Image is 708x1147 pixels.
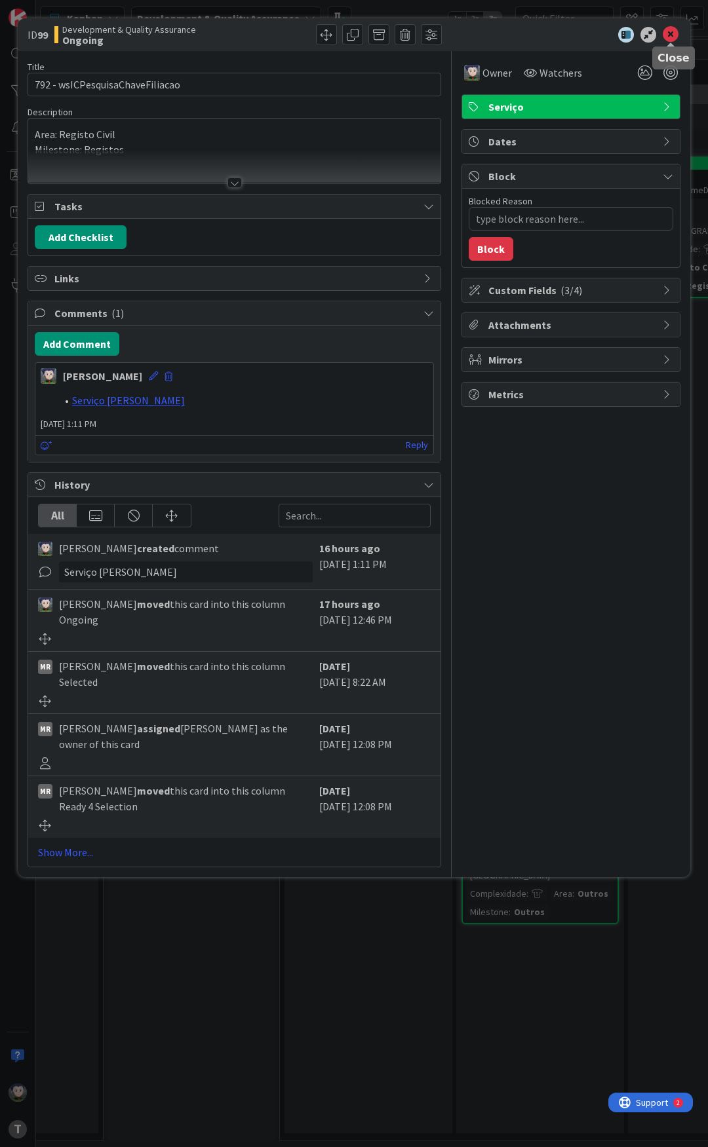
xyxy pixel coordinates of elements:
label: Blocked Reason [469,195,532,207]
span: Tasks [54,198,417,214]
img: LS [464,65,480,81]
b: assigned [137,722,180,735]
span: ( 1 ) [111,307,124,320]
div: MR [38,660,52,674]
div: 2 [68,5,71,16]
span: Dates [488,134,656,149]
span: [PERSON_NAME] this card into this column Ready 4 Selection [59,783,313,814]
span: Watchers [540,65,582,81]
img: LS [38,542,52,556]
a: Serviço [PERSON_NAME] [72,394,185,407]
b: 99 [37,28,48,41]
span: ( 3/4 ) [560,284,582,297]
span: Custom Fields [488,282,656,298]
span: Block [488,168,656,184]
span: Development & Quality Assurance [62,24,196,35]
button: Add Comment [35,332,119,356]
span: Support [28,2,60,18]
span: Mirrors [488,352,656,367]
input: Search... [279,504,431,527]
div: Serviço [PERSON_NAME] [59,561,313,582]
p: Milestone: Registos [35,142,434,157]
div: [DATE] 12:46 PM [319,596,431,645]
span: Links [54,271,417,286]
span: History [54,477,417,493]
span: [PERSON_NAME] [PERSON_NAME] as the owner of this card [59,721,313,752]
span: Description [28,106,73,118]
b: moved [137,660,170,673]
div: [DATE] 1:11 PM [319,540,431,582]
span: [PERSON_NAME] this card into this column Ongoing [59,596,313,628]
img: LS [38,597,52,612]
b: [DATE] [319,722,350,735]
a: Show More... [38,844,431,860]
span: Serviço [488,99,656,115]
span: Metrics [488,386,656,402]
span: Attachments [488,317,656,333]
b: moved [137,597,170,611]
div: [DATE] 12:08 PM [319,721,431,769]
span: Comments [54,305,417,321]
span: [DATE] 1:11 PM [35,417,433,431]
label: Title [28,61,45,73]
span: [PERSON_NAME] comment [59,540,219,556]
div: All [39,504,77,527]
b: [DATE] [319,784,350,797]
img: LS [41,368,56,384]
b: [DATE] [319,660,350,673]
a: Reply [406,437,428,453]
div: [PERSON_NAME] [63,368,142,384]
b: created [137,542,174,555]
input: type card name here... [28,73,441,96]
span: ID [28,27,48,43]
b: 17 hours ago [319,597,380,611]
b: Ongoing [62,35,196,45]
b: moved [137,784,170,797]
button: Block [469,237,513,261]
div: [DATE] 8:22 AM [319,658,431,707]
span: [PERSON_NAME] this card into this column Selected [59,658,313,690]
h5: Close [658,52,690,64]
div: MR [38,784,52,799]
div: MR [38,722,52,736]
p: Area: Registo Civil [35,127,434,142]
span: Owner [482,65,512,81]
b: 16 hours ago [319,542,380,555]
div: [DATE] 12:08 PM [319,783,431,831]
button: Add Checklist [35,225,127,249]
